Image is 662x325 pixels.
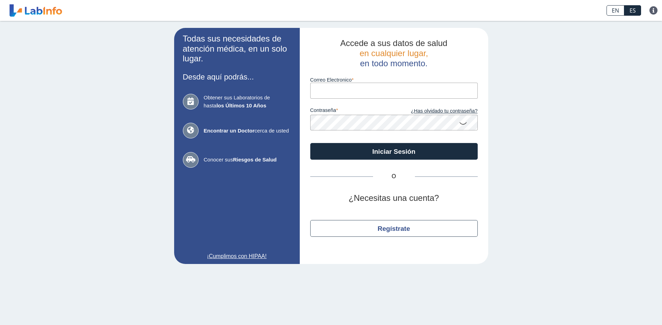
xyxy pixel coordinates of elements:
button: Regístrate [310,220,478,237]
a: ES [624,5,641,16]
b: los Últimos 10 Años [216,103,266,108]
span: Conocer sus [204,156,291,164]
h2: ¿Necesitas una cuenta? [310,193,478,203]
label: contraseña [310,107,394,115]
span: en cualquier lugar, [359,48,428,58]
button: Iniciar Sesión [310,143,478,160]
span: Obtener sus Laboratorios de hasta [204,94,291,109]
span: en todo momento. [360,59,427,68]
span: cerca de usted [204,127,291,135]
b: Encontrar un Doctor [204,128,255,134]
span: O [373,172,415,181]
h2: Todas sus necesidades de atención médica, en un solo lugar. [183,34,291,64]
a: EN [607,5,624,16]
label: Correo Electronico [310,77,478,83]
b: Riesgos de Salud [233,157,277,162]
a: ¿Has olvidado tu contraseña? [394,107,478,115]
span: Accede a sus datos de salud [340,38,447,48]
a: ¡Cumplimos con HIPAA! [183,252,291,260]
h3: Desde aquí podrás... [183,73,291,81]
